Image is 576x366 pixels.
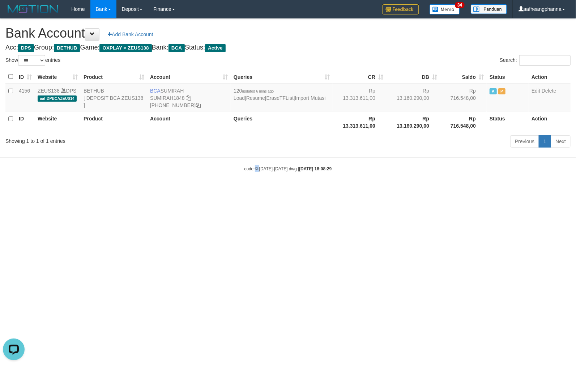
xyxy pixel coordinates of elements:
[440,84,487,112] td: Rp 716.548,00
[168,44,185,52] span: BCA
[430,4,460,14] img: Button%20Memo.svg
[18,55,45,66] select: Showentries
[5,44,571,51] h4: Acc: Group: Game: Bank: Status:
[234,88,326,101] span: | | |
[103,28,158,41] a: Add Bank Account
[542,88,556,94] a: Delete
[295,95,326,101] a: Import Mutasi
[150,95,185,101] a: SUMIRAH1848
[234,88,274,94] span: 120
[16,70,35,84] th: ID: activate to sort column ascending
[246,95,265,101] a: Resume
[35,70,81,84] th: Website: activate to sort column ascending
[487,112,529,132] th: Status
[266,95,294,101] a: EraseTFList
[54,44,80,52] span: BETHUB
[5,135,235,145] div: Showing 1 to 1 of 1 entries
[529,70,571,84] th: Action
[81,84,147,112] td: BETHUB [ DEPOSIT BCA ZEUS138 ]
[234,95,245,101] a: Load
[35,112,81,132] th: Website
[147,84,231,112] td: SUMIRAH [PHONE_NUMBER]
[147,112,231,132] th: Account
[16,84,35,112] td: 4156
[205,44,226,52] span: Active
[81,112,147,132] th: Product
[455,2,465,8] span: 34
[35,84,81,112] td: DPS
[386,112,440,132] th: Rp 13.160.290,00
[147,70,231,84] th: Account: activate to sort column ascending
[196,102,201,108] a: Copy 8692458906 to clipboard
[16,112,35,132] th: ID
[532,88,540,94] a: Edit
[38,88,60,94] a: ZEUS138
[440,70,487,84] th: Saldo: activate to sort column ascending
[383,4,419,14] img: Feedback.jpg
[440,112,487,132] th: Rp 716.548,00
[551,135,571,148] a: Next
[510,135,539,148] a: Previous
[500,55,571,66] label: Search:
[498,88,505,94] span: Paused
[5,26,571,41] h1: Bank Account
[471,4,507,14] img: panduan.png
[529,112,571,132] th: Action
[18,44,34,52] span: DPS
[186,95,191,101] a: Copy SUMIRAH1848 to clipboard
[519,55,571,66] input: Search:
[539,135,551,148] a: 1
[333,70,386,84] th: CR: activate to sort column ascending
[5,4,60,14] img: MOTION_logo.png
[299,166,332,171] strong: [DATE] 18:08:29
[3,3,25,25] button: Open LiveChat chat widget
[490,88,497,94] span: Active
[333,112,386,132] th: Rp 13.313.611,00
[244,166,332,171] small: code © [DATE]-[DATE] dwg |
[150,88,161,94] span: BCA
[81,70,147,84] th: Product: activate to sort column ascending
[333,84,386,112] td: Rp 13.313.611,00
[231,70,333,84] th: Queries: activate to sort column ascending
[386,70,440,84] th: DB: activate to sort column ascending
[5,55,60,66] label: Show entries
[38,95,77,102] span: aaf-DPBCAZEUS14
[487,70,529,84] th: Status
[99,44,152,52] span: OXPLAY > ZEUS138
[231,112,333,132] th: Queries
[242,89,274,93] span: updated 6 mins ago
[386,84,440,112] td: Rp 13.160.290,00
